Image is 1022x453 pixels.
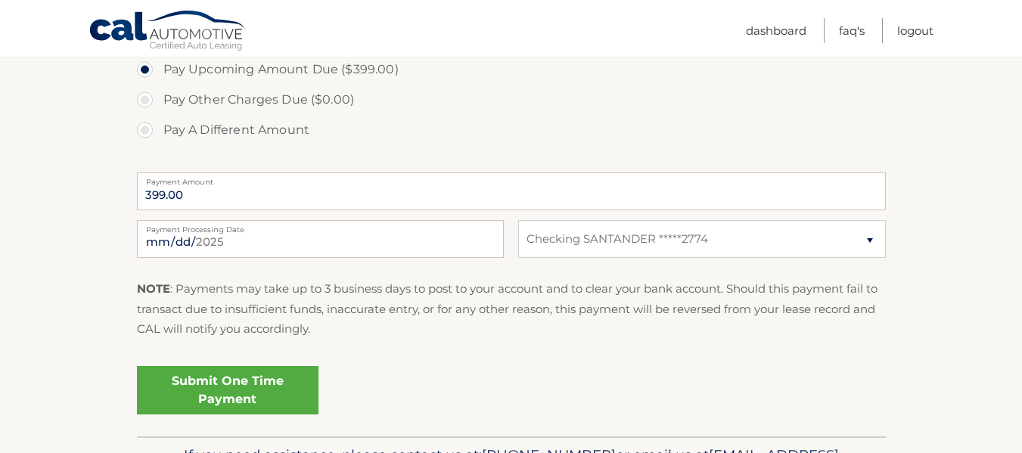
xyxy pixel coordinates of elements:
[137,54,886,85] label: Pay Upcoming Amount Due ($399.00)
[137,366,318,414] a: Submit One Time Payment
[89,10,247,54] a: Cal Automotive
[137,279,886,339] p: : Payments may take up to 3 business days to post to your account and to clear your bank account....
[137,115,886,145] label: Pay A Different Amount
[839,18,865,43] a: FAQ's
[746,18,806,43] a: Dashboard
[137,172,886,185] label: Payment Amount
[137,281,170,296] strong: NOTE
[137,172,886,210] input: Payment Amount
[897,18,933,43] a: Logout
[137,220,504,258] input: Payment Date
[137,85,886,115] label: Pay Other Charges Due ($0.00)
[137,220,504,232] label: Payment Processing Date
